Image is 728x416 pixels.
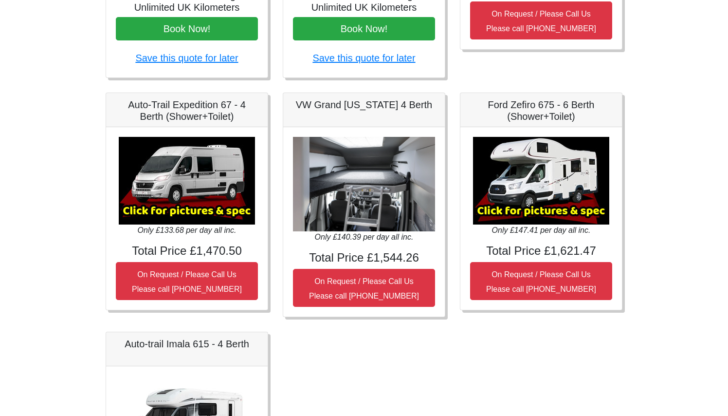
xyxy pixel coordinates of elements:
i: Only £133.68 per day all inc. [138,226,237,234]
h5: Auto-trail Imala 615 - 4 Berth [116,338,258,350]
button: Book Now! [116,17,258,40]
button: On Request / Please Call UsPlease call [PHONE_NUMBER] [116,262,258,300]
small: On Request / Please Call Us Please call [PHONE_NUMBER] [486,270,596,293]
h4: Total Price £1,544.26 [293,251,435,265]
img: Auto-Trail Expedition 67 - 4 Berth (Shower+Toilet) [119,137,255,225]
h5: VW Grand [US_STATE] 4 Berth [293,99,435,111]
button: Book Now! [293,17,435,40]
button: On Request / Please Call UsPlease call [PHONE_NUMBER] [293,269,435,307]
h4: Total Price £1,470.50 [116,244,258,258]
i: Only £147.41 per day all inc. [492,226,591,234]
i: Only £140.39 per day all inc. [315,233,414,241]
a: Save this quote for later [312,53,415,63]
button: On Request / Please Call UsPlease call [PHONE_NUMBER] [470,262,612,300]
img: Ford Zefiro 675 - 6 Berth (Shower+Toilet) [473,137,609,225]
small: On Request / Please Call Us Please call [PHONE_NUMBER] [486,10,596,33]
h5: Auto-Trail Expedition 67 - 4 Berth (Shower+Toilet) [116,99,258,122]
img: VW Grand California 4 Berth [293,137,435,232]
button: On Request / Please Call UsPlease call [PHONE_NUMBER] [470,1,612,39]
h4: Total Price £1,621.47 [470,244,612,258]
small: On Request / Please Call Us Please call [PHONE_NUMBER] [309,277,419,300]
a: Save this quote for later [135,53,238,63]
small: On Request / Please Call Us Please call [PHONE_NUMBER] [132,270,242,293]
h5: Ford Zefiro 675 - 6 Berth (Shower+Toilet) [470,99,612,122]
